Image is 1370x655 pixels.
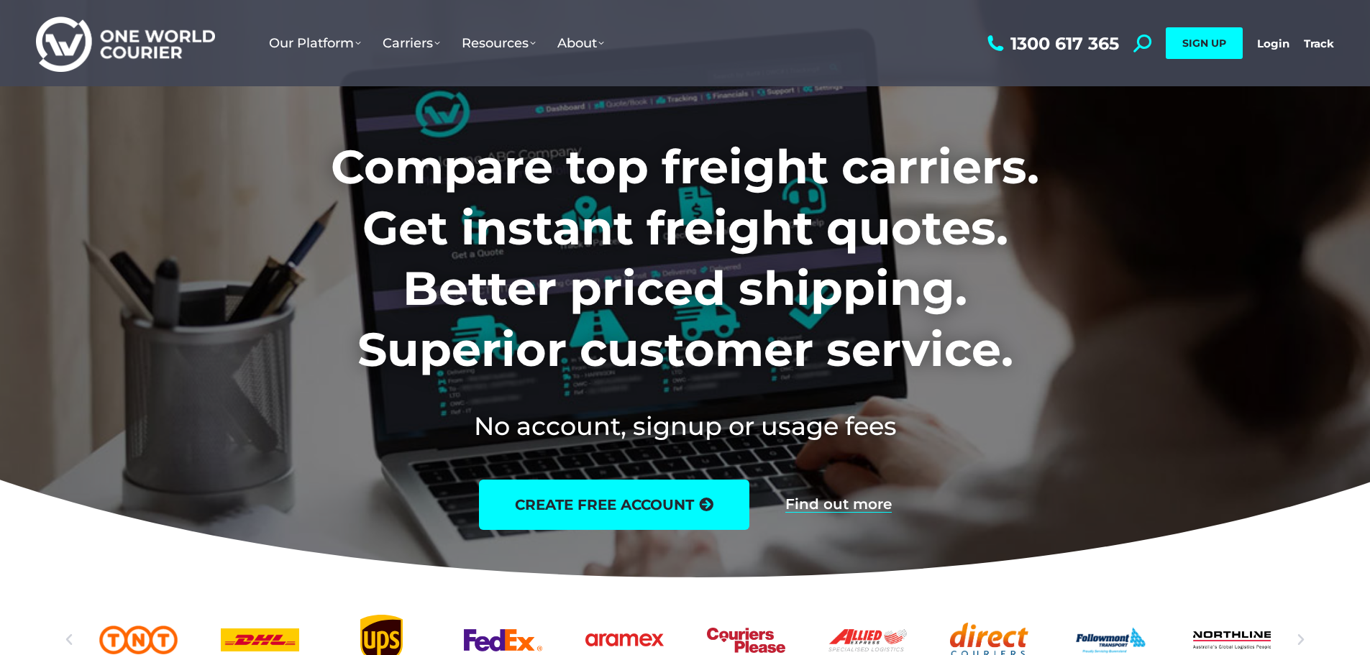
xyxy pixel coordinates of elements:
span: Resources [462,35,536,51]
h1: Compare top freight carriers. Get instant freight quotes. Better priced shipping. Superior custom... [236,137,1134,380]
img: One World Courier [36,14,215,73]
h2: No account, signup or usage fees [236,408,1134,444]
span: About [557,35,604,51]
span: SIGN UP [1182,37,1226,50]
span: Carriers [383,35,440,51]
a: Our Platform [258,21,372,65]
a: Resources [451,21,547,65]
span: Our Platform [269,35,361,51]
a: create free account [479,480,749,530]
a: About [547,21,615,65]
a: Track [1304,37,1334,50]
a: Login [1257,37,1289,50]
a: SIGN UP [1166,27,1243,59]
a: Find out more [785,497,892,513]
a: Carriers [372,21,451,65]
a: 1300 617 365 [984,35,1119,52]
